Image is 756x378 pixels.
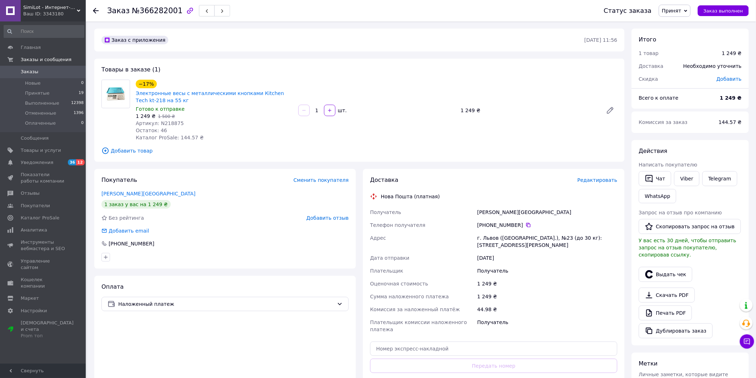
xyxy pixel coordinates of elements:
div: Вернуться назад [93,7,99,14]
span: Метки [639,360,658,367]
span: Комиссия за заказ [639,119,688,125]
span: Отмененные [25,110,56,116]
span: Получатель [370,209,401,215]
span: Скидка [639,76,658,82]
div: Необходимо уточнить [679,58,746,74]
span: Кошелек компании [21,277,66,289]
span: 144.57 ₴ [719,119,742,125]
div: Нова Пошта (платная) [379,193,442,200]
span: Покупатели [21,203,50,209]
span: Новые [25,80,41,86]
span: Уведомления [21,159,53,166]
span: Покупатель [101,176,137,183]
input: Номер экспресс-накладной [370,342,617,356]
span: Заказ [107,6,130,15]
span: Инструменты вебмастера и SEO [21,239,66,252]
span: Каталог ProSale: 144.57 ₴ [136,135,204,140]
div: 1 249 ₴ [476,277,619,290]
span: Остаток: 46 [136,128,167,133]
div: [PERSON_NAME][GEOGRAPHIC_DATA] [476,206,619,219]
span: 12398 [71,100,84,106]
a: [PERSON_NAME][GEOGRAPHIC_DATA] [101,191,195,197]
span: Без рейтинга [109,215,144,221]
button: Заказ выполнен [698,5,749,16]
span: 0 [81,80,84,86]
span: Товары и услуги [21,147,61,154]
span: Заказы и сообщения [21,56,71,63]
span: 19 [79,90,84,96]
div: 1 249 ₴ [476,290,619,303]
span: Показатели работы компании [21,171,66,184]
span: №366282001 [132,6,183,15]
span: Добавить отзыв [307,215,349,221]
button: Чат с покупателем [740,334,754,349]
span: Сообщения [21,135,49,141]
div: Статус заказа [604,7,652,14]
span: 1 товар [639,50,659,56]
span: Сменить покупателя [294,177,349,183]
span: Адрес [370,235,386,241]
button: Чат [639,171,671,186]
span: Заказ выполнен [703,8,743,14]
button: Выдать чек [639,267,692,282]
span: Принят [662,8,681,14]
span: Доставка [639,63,663,69]
span: Плательщик комиссии наложенного платежа [370,319,467,332]
div: 1 249 ₴ [458,105,600,115]
span: Оплаченные [25,120,56,126]
a: Viber [674,171,699,186]
span: Товары в заказе (1) [101,66,160,73]
span: Редактировать [577,177,617,183]
span: Плательщик [370,268,403,274]
div: [PHONE_NUMBER] [108,240,155,247]
span: 36 [68,159,76,165]
div: Prom топ [21,333,74,339]
div: −17% [136,80,157,88]
div: 44.98 ₴ [476,303,619,316]
time: [DATE] 11:56 [585,37,617,43]
div: 1 заказ у вас на 1 249 ₴ [101,200,171,209]
span: Каталог ProSale [21,215,59,221]
span: 12 [76,159,84,165]
input: Поиск [4,25,84,38]
div: Добавить email [101,227,150,234]
span: Выполненные [25,100,59,106]
span: Всего к оплате [639,95,678,101]
span: Главная [21,44,41,51]
div: Ваш ID: 3343180 [23,11,86,17]
span: 1 249 ₴ [136,113,155,119]
a: WhatsApp [639,189,676,203]
span: 0 [81,120,84,126]
span: Наложенный платеж [118,300,334,308]
button: Дублировать заказ [639,323,713,338]
div: 1 249 ₴ [722,50,742,57]
span: Аналитика [21,227,47,233]
button: Скопировать запрос на отзыв [639,219,741,234]
b: 1 249 ₴ [720,95,742,101]
span: [DEMOGRAPHIC_DATA] и счета [21,320,74,339]
span: Настройки [21,308,47,314]
img: Электронные весы с металлическими кнопками Кitchen Тech kt-218 на 55 кг [105,80,126,108]
span: Добавить [717,76,742,82]
span: Отзывы [21,190,40,197]
span: Управление сайтом [21,258,66,271]
div: [PHONE_NUMBER] [477,222,617,229]
span: Телефон получателя [370,222,426,228]
span: Сумма наложенного платежа [370,294,449,299]
span: Добавить товар [101,147,617,155]
a: Telegram [702,171,737,186]
span: SimiLot - Интернет-магазин популярных товаров [23,4,77,11]
a: Электронные весы с металлическими кнопками Кitchen Тech kt-218 на 55 кг [136,90,284,103]
span: Дата отправки [370,255,409,261]
span: Принятые [25,90,50,96]
span: Оплата [101,283,124,290]
span: Оценочная стоимость [370,281,428,287]
span: Запрос на отзыв про компанию [639,210,722,215]
span: Действия [639,148,667,154]
span: Комиссия за наложенный платёж [370,307,460,312]
span: Написать покупателю [639,162,697,168]
div: [DATE] [476,252,619,264]
span: Итого [639,36,656,43]
span: Доставка [370,176,398,183]
div: г. Львов ([GEOGRAPHIC_DATA].), №23 (до 30 кг): [STREET_ADDRESS][PERSON_NAME] [476,232,619,252]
